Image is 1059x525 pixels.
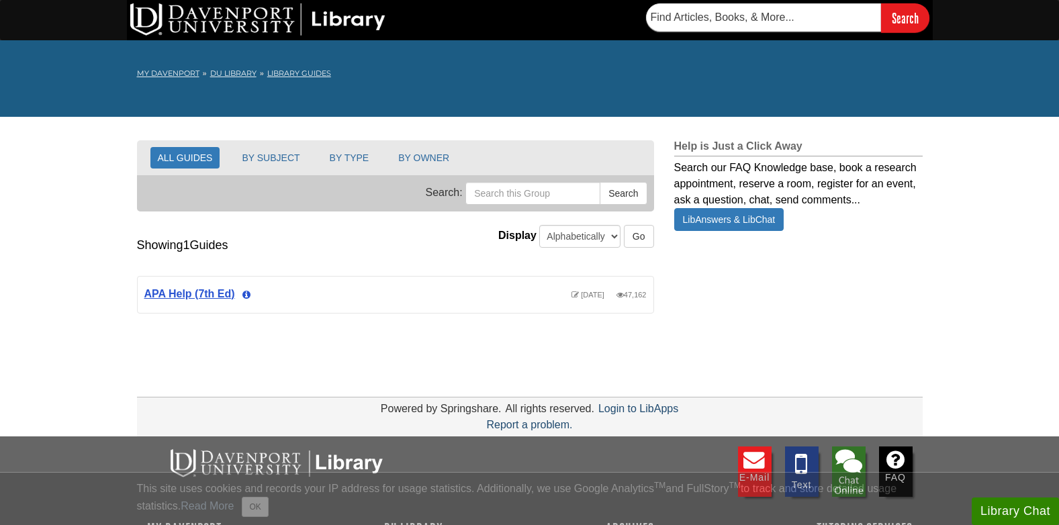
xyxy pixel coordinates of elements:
a: DU Library [210,68,257,78]
a: E-mail [738,446,772,497]
img: DU Libraries [147,446,402,479]
span: Last Updated [571,291,604,299]
button: Close [242,497,268,517]
a: My Davenport [137,68,199,79]
a: Login to LibApps [598,403,678,414]
button: BY SUBJECT [234,147,307,169]
input: Search [881,3,929,32]
img: DU Library [130,3,385,36]
span: 1 [183,238,190,252]
button: BY OWNER [391,147,457,169]
form: Searches DU Library's articles, books, and more [646,3,929,32]
a: Library Guides [267,68,331,78]
sup: TM [729,481,741,490]
sup: TM [654,481,665,490]
section: List of Guides [137,259,654,315]
span: Search: [426,187,463,198]
label: Display [498,228,537,244]
div: Search our FAQ Knowledge base, book a research appointment, reserve a room, register for an event... [674,156,923,208]
li: Chat with Library [832,446,866,497]
div: Powered by Springshare. [379,403,504,414]
a: Read More [181,500,234,512]
a: APA Help (7th Ed) [144,288,235,299]
div: All rights reserved. [503,403,596,414]
h2: Help is Just a Click Away [674,140,923,156]
button: Go [624,225,654,248]
a: FAQ [879,446,913,497]
a: Report a problem. [486,419,572,430]
button: ALL GUIDES [150,147,220,169]
button: Library Chat [972,497,1059,525]
img: Library Chat [832,446,866,497]
button: BY TYPE [322,147,377,169]
a: Text [785,446,819,497]
span: Number of visits this year [616,291,647,299]
input: Find Articles, Books, & More... [646,3,881,32]
input: Search this Group [465,182,600,205]
button: Search [600,182,647,205]
a: LibAnswers & LibChat [674,208,784,231]
nav: breadcrumb [137,64,923,86]
h2: Showing Guides [137,238,228,252]
div: This site uses cookies and records your IP address for usage statistics. Additionally, we use Goo... [137,481,923,517]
